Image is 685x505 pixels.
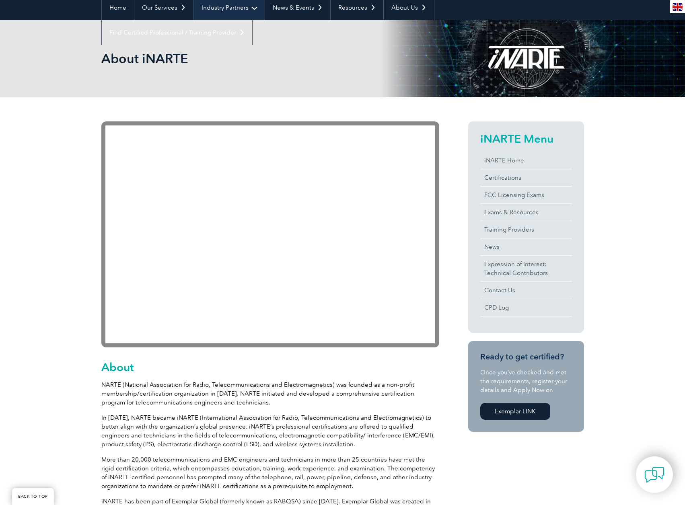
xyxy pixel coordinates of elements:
a: CPD Log [480,299,572,316]
a: Training Providers [480,221,572,238]
p: In [DATE], NARTE became iNARTE (International Association for Radio, Telecommunications and Elect... [101,413,439,449]
h2: About [101,361,439,374]
h3: Ready to get certified? [480,352,572,362]
h2: iNARTE Menu [480,132,572,145]
a: Expression of Interest:Technical Contributors [480,256,572,281]
p: Once you’ve checked and met the requirements, register your details and Apply Now on [480,368,572,394]
a: Exams & Resources [480,204,572,221]
h2: About iNARTE [101,52,439,65]
p: More than 20,000 telecommunications and EMC engineers and technicians in more than 25 countries h... [101,455,439,491]
img: en [673,3,683,11]
a: FCC Licensing Exams [480,187,572,203]
a: Certifications [480,169,572,186]
iframe: YouTube video player [101,121,439,347]
a: Find Certified Professional / Training Provider [102,20,252,45]
p: NARTE (National Association for Radio, Telecommunications and Electromagnetics) was founded as a ... [101,380,439,407]
a: iNARTE Home [480,152,572,169]
a: News [480,238,572,255]
a: Contact Us [480,282,572,299]
a: BACK TO TOP [12,488,54,505]
a: Exemplar LINK [480,403,550,420]
img: contact-chat.png [644,465,664,485]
